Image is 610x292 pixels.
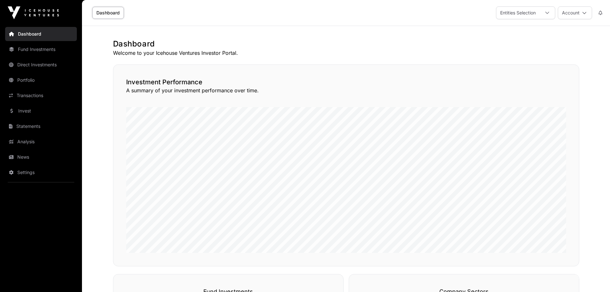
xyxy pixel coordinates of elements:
h2: Investment Performance [126,78,566,87]
h1: Dashboard [113,39,579,49]
a: Portfolio [5,73,77,87]
a: Transactions [5,88,77,103]
a: Analysis [5,135,77,149]
a: Dashboard [5,27,77,41]
a: Invest [5,104,77,118]
a: Direct Investments [5,58,77,72]
div: Entities Selection [496,7,540,19]
img: Icehouse Ventures Logo [8,6,59,19]
a: News [5,150,77,164]
a: Dashboard [92,7,124,19]
a: Settings [5,165,77,179]
iframe: Chat Widget [578,261,610,292]
p: A summary of your investment performance over time. [126,87,566,94]
a: Fund Investments [5,42,77,56]
button: Account [558,6,592,19]
a: Statements [5,119,77,133]
p: Welcome to your Icehouse Ventures Investor Portal. [113,49,579,57]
